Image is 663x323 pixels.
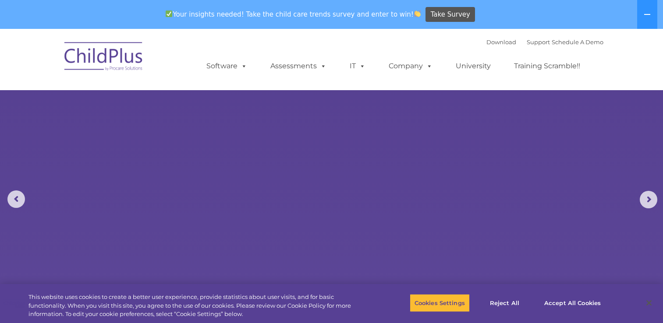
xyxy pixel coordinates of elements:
a: IT [341,57,374,75]
button: Reject All [477,294,532,312]
button: Cookies Settings [410,294,470,312]
div: This website uses cookies to create a better user experience, provide statistics about user visit... [28,293,365,319]
a: Assessments [262,57,335,75]
a: Take Survey [425,7,475,22]
span: Your insights needed! Take the child care trends survey and enter to win! [162,6,425,23]
a: Schedule A Demo [552,39,603,46]
img: ChildPlus by Procare Solutions [60,36,148,80]
font: | [486,39,603,46]
span: Take Survey [431,7,470,22]
button: Accept All Cookies [539,294,606,312]
a: Training Scramble!! [505,57,589,75]
img: ✅ [166,11,172,17]
img: 👏 [414,11,421,17]
a: Software [198,57,256,75]
button: Close [639,293,659,312]
a: Company [380,57,441,75]
a: Download [486,39,516,46]
a: University [447,57,500,75]
a: Support [527,39,550,46]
